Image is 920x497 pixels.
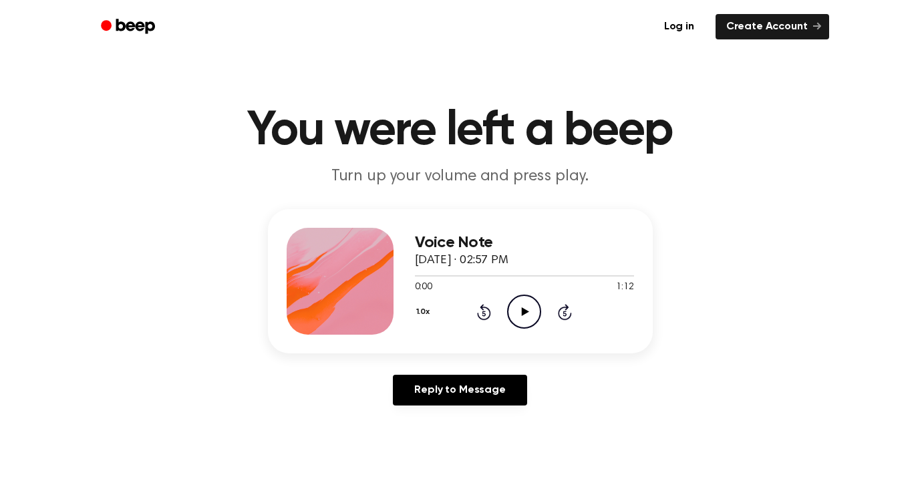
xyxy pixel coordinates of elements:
a: Beep [92,14,167,40]
span: [DATE] · 02:57 PM [415,255,508,267]
a: Create Account [716,14,829,39]
button: 1.0x [415,301,435,323]
span: 0:00 [415,281,432,295]
p: Turn up your volume and press play. [204,166,717,188]
span: 1:12 [616,281,633,295]
a: Reply to Message [393,375,526,405]
h1: You were left a beep [118,107,802,155]
a: Log in [651,11,708,42]
h3: Voice Note [415,234,634,252]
